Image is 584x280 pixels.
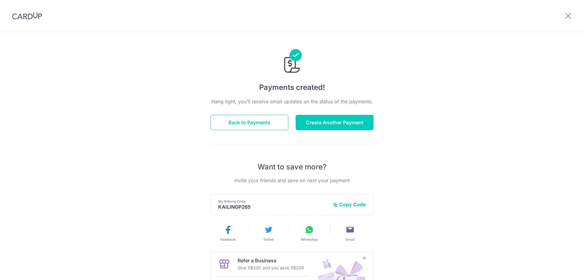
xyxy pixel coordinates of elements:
[220,237,236,242] span: Facebook
[282,49,302,75] img: Payments
[210,177,374,184] p: Invite your friends and save on next your payment
[210,82,374,93] h4: Payments created!
[346,237,355,242] span: Email
[218,199,328,204] p: My Referral Code
[251,225,287,242] button: Twitter
[12,12,42,19] img: CardUp
[263,237,274,242] span: Twitter
[291,225,327,242] button: WhatsApp
[210,115,288,130] button: Back to Payments
[238,257,304,264] p: Refer a Business
[210,225,246,242] button: Facebook
[238,264,304,271] p: Give S$200 and you save S$200
[332,225,368,242] button: Email
[296,115,374,130] button: Create Another Payment
[210,98,374,105] p: Hang tight, you’ll receive email updates on the status of the payments.
[333,201,366,207] button: Copy Code
[218,204,328,210] p: KAILINGP265
[301,237,318,242] span: WhatsApp
[210,162,374,172] p: Want to save more?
